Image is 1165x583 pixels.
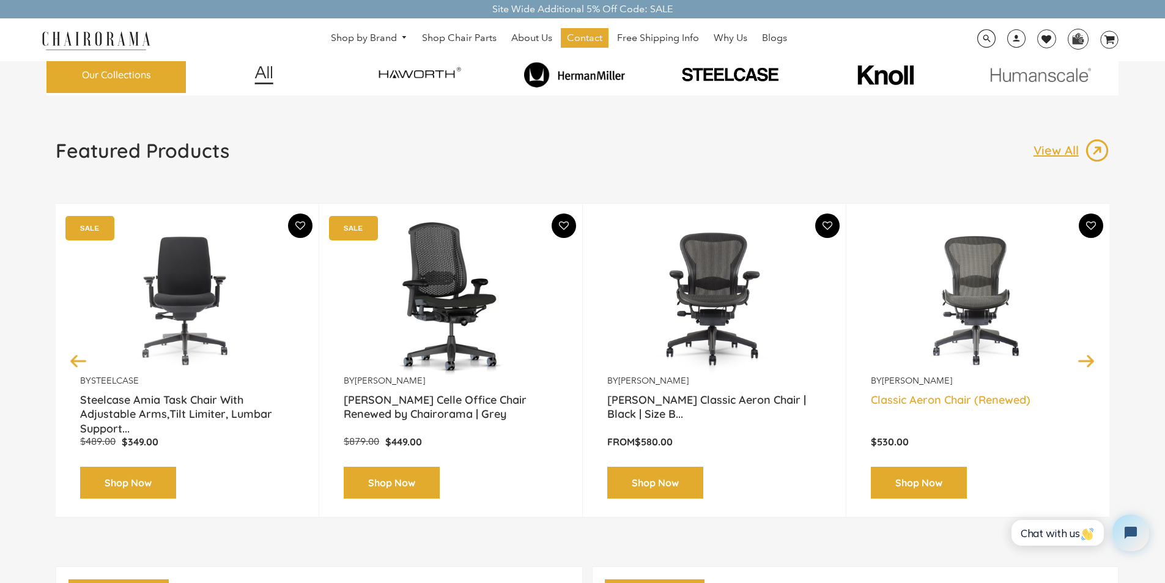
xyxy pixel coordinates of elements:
[607,393,821,423] a: [PERSON_NAME] Classic Aeron Chair | Black | Size B...
[122,436,158,448] span: $349.00
[344,436,379,447] span: $879.00
[500,62,649,87] img: image_8_173eb7e0-7579-41b4-bc8e-4ba0b8ba93e8.png
[511,32,552,45] span: About Us
[56,138,229,163] h1: Featured Products
[344,57,494,92] img: image_7_14f0750b-d084-457f-979a-a1ab9f6582c4.png
[607,375,821,387] p: by
[80,436,116,447] span: $489.00
[56,138,229,173] a: Featured Products
[635,436,673,448] span: $580.00
[1068,29,1087,48] img: WhatsApp_Image_2024-07-12_at_16.23.01.webp
[871,222,1085,375] img: Classic Aeron Chair (Renewed) - chairorama
[46,56,186,94] a: Our Collections
[871,393,1085,423] a: Classic Aeron Chair (Renewed)
[966,67,1115,83] img: image_11.png
[830,64,941,86] img: image_10_1.png
[871,222,1085,375] a: Classic Aeron Chair (Renewed) - chairorama Classic Aeron Chair (Renewed) - chairorama
[344,222,558,375] a: Herman Miller Celle Office Chair Renewed by Chairorama | Grey - chairorama Herman Miller Celle Of...
[871,375,1085,387] p: by
[344,393,558,423] a: [PERSON_NAME] Celle Office Chair Renewed by Chairorama | Grey
[762,32,787,45] span: Blogs
[80,222,294,375] a: Amia Chair by chairorama.com Renewed Amia Chair chairorama.com
[1079,214,1103,238] button: Add To Wishlist
[80,467,176,499] a: Shop Now
[607,222,821,375] a: Herman Miller Classic Aeron Chair | Black | Size B (Renewed) - chairorama Herman Miller Classic A...
[91,375,139,386] a: Steelcase
[871,436,909,448] span: $530.00
[567,32,602,45] span: Contact
[344,224,363,232] text: SALE
[1034,143,1085,158] p: View All
[756,28,793,48] a: Blogs
[1085,138,1109,163] img: image_13.png
[552,214,576,238] button: Add To Wishlist
[325,29,414,48] a: Shop by Brand
[708,28,753,48] a: Why Us
[815,214,840,238] button: Add To Wishlist
[618,375,689,386] a: [PERSON_NAME]
[1034,138,1109,163] a: View All
[344,222,558,375] img: Herman Miller Celle Office Chair Renewed by Chairorama | Grey - chairorama
[344,375,558,387] p: by
[607,222,821,375] img: Herman Miller Classic Aeron Chair | Black | Size B (Renewed) - chairorama
[80,224,99,232] text: SALE
[416,28,503,48] a: Shop Chair Parts
[607,467,703,499] a: Shop Now
[561,28,608,48] a: Contact
[209,28,909,51] nav: DesktopNavigation
[607,436,821,448] p: From
[385,436,422,448] span: $449.00
[288,214,313,238] button: Add To Wishlist
[355,375,425,386] a: [PERSON_NAME]
[611,28,705,48] a: Free Shipping Info
[422,32,497,45] span: Shop Chair Parts
[505,28,558,48] a: About Us
[1002,504,1159,562] iframe: Tidio Chat
[655,65,805,84] img: PHOTO-2024-07-09-00-53-10-removebg-preview.png
[230,65,298,84] img: image_12.png
[80,375,294,387] p: by
[80,393,294,423] a: Steelcase Amia Task Chair With Adjustable Arms,Tilt Limiter, Lumbar Support...
[714,32,747,45] span: Why Us
[882,375,952,386] a: [PERSON_NAME]
[617,32,699,45] span: Free Shipping Info
[35,29,157,51] img: chairorama
[68,350,89,371] button: Previous
[80,222,294,375] img: Amia Chair by chairorama.com
[871,467,967,499] a: Shop Now
[344,467,440,499] a: Shop Now
[1076,350,1097,371] button: Next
